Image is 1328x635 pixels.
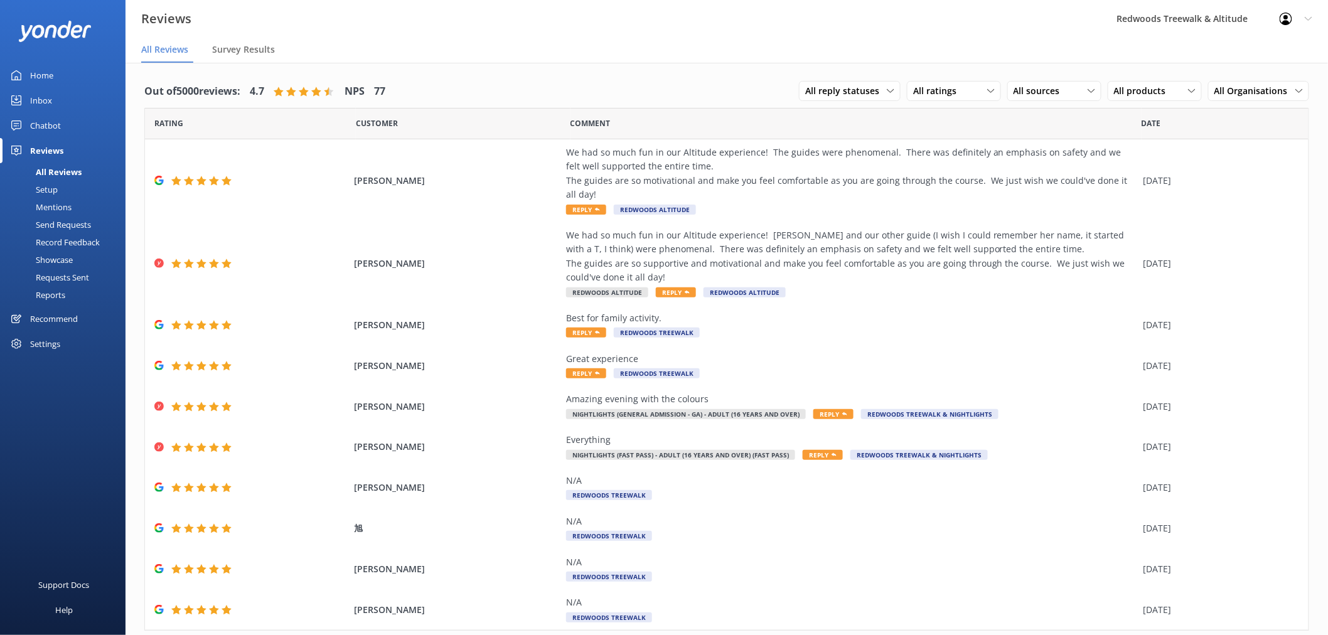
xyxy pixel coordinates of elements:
div: Recommend [30,306,78,331]
div: [DATE] [1143,318,1293,332]
span: Redwoods Treewalk [614,368,700,378]
h4: NPS [345,83,365,100]
div: Great experience [566,352,1137,366]
span: Nightlights (Fast Pass) - Adult (16 years and over) (fast pass) [566,450,795,460]
span: [PERSON_NAME] [354,603,560,617]
span: Redwoods Treewalk [566,490,652,500]
span: All sources [1014,84,1068,98]
h4: 77 [374,83,385,100]
a: All Reviews [8,163,126,181]
span: All products [1114,84,1174,98]
span: All Organisations [1214,84,1295,98]
div: [DATE] [1143,440,1293,454]
div: Reviews [30,138,63,163]
a: Reports [8,286,126,304]
span: Redwoods Treewalk [614,328,700,338]
span: Date [154,117,183,129]
a: Send Requests [8,216,126,233]
h4: Out of 5000 reviews: [144,83,240,100]
span: Reply [813,409,854,419]
img: yonder-white-logo.png [19,21,91,41]
span: [PERSON_NAME] [354,318,560,332]
div: Chatbot [30,113,61,138]
div: [DATE] [1143,174,1293,188]
div: [DATE] [1143,359,1293,373]
span: Reply [566,205,606,215]
div: Inbox [30,88,52,113]
span: Reply [656,287,696,297]
div: Send Requests [8,216,91,233]
div: Reports [8,286,65,304]
span: Redwoods Treewalk & Nightlights [850,450,988,460]
span: 旭 [354,521,560,535]
span: Redwoods Altitude [566,287,648,297]
span: [PERSON_NAME] [354,481,560,494]
div: [DATE] [1143,521,1293,535]
div: Help [55,597,73,622]
div: N/A [566,595,1137,609]
div: Settings [30,331,60,356]
span: [PERSON_NAME] [354,562,560,576]
div: Everything [566,433,1137,447]
div: Support Docs [39,572,90,597]
div: Mentions [8,198,72,216]
span: Redwoods Altitude [704,287,786,297]
span: Reply [803,450,843,460]
div: [DATE] [1143,481,1293,494]
div: [DATE] [1143,257,1293,270]
div: Requests Sent [8,269,89,286]
span: Date [356,117,398,129]
span: [PERSON_NAME] [354,359,560,373]
span: Redwoods Treewalk & Nightlights [861,409,999,419]
span: Redwoods Treewalk [566,572,652,582]
span: Redwoods Treewalk [566,612,652,622]
span: Survey Results [212,43,275,56]
div: Record Feedback [8,233,100,251]
span: [PERSON_NAME] [354,400,560,414]
span: Reply [566,328,606,338]
span: Redwoods Treewalk [566,531,652,541]
a: Setup [8,181,126,198]
span: [PERSON_NAME] [354,174,560,188]
div: Home [30,63,53,88]
a: Showcase [8,251,126,269]
div: [DATE] [1143,400,1293,414]
div: [DATE] [1143,603,1293,617]
div: N/A [566,555,1137,569]
span: Question [570,117,611,129]
div: Showcase [8,251,73,269]
div: We had so much fun in our Altitude experience! The guides were phenomenal. There was definitely a... [566,146,1137,202]
span: All ratings [913,84,964,98]
span: Redwoods Altitude [614,205,696,215]
span: All Reviews [141,43,188,56]
a: Mentions [8,198,126,216]
div: [DATE] [1143,562,1293,576]
span: [PERSON_NAME] [354,440,560,454]
span: All reply statuses [805,84,887,98]
h3: Reviews [141,9,191,29]
h4: 4.7 [250,83,264,100]
a: Requests Sent [8,269,126,286]
div: Best for family activity. [566,311,1137,325]
div: N/A [566,474,1137,488]
span: Date [1142,117,1161,129]
span: Nightlights (General Admission - GA) - Adult (16 years and over) [566,409,806,419]
a: Record Feedback [8,233,126,251]
div: All Reviews [8,163,82,181]
div: We had so much fun in our Altitude experience! [PERSON_NAME] and our other guide (I wish I could ... [566,228,1137,285]
span: [PERSON_NAME] [354,257,560,270]
div: N/A [566,515,1137,528]
div: Amazing evening with the colours [566,392,1137,406]
div: Setup [8,181,58,198]
span: Reply [566,368,606,378]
